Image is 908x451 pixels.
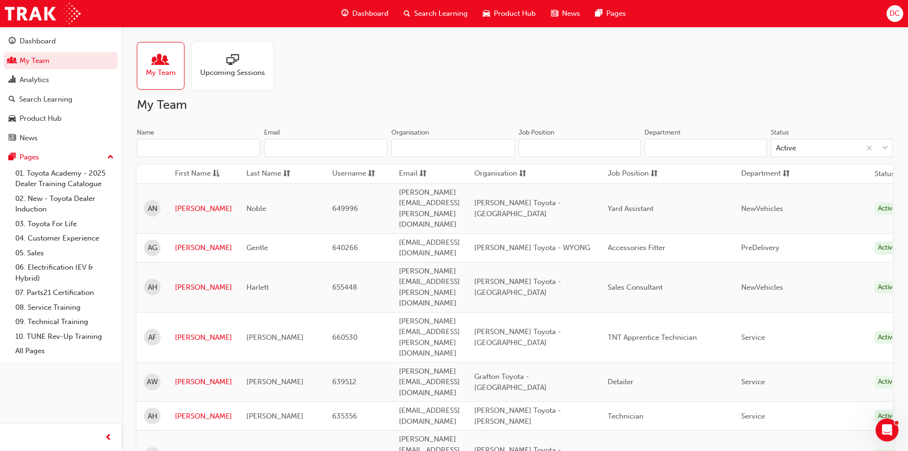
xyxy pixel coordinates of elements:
a: [PERSON_NAME] [175,242,232,253]
span: Last Name [246,168,281,180]
input: Job Position [519,139,641,157]
div: Name [137,128,154,137]
span: sorting-icon [519,168,526,180]
span: [PERSON_NAME] [246,378,304,386]
a: 08. Service Training [11,300,118,315]
input: Email [264,139,388,157]
span: NewVehicles [741,204,783,213]
span: up-icon [107,151,114,164]
span: AW [147,377,158,388]
span: AN [148,203,157,214]
div: Job Position [519,128,554,137]
button: Pages [4,148,118,166]
span: 639512 [332,378,357,386]
span: people-icon [154,54,167,67]
span: Technician [608,412,643,420]
span: [PERSON_NAME][EMAIL_ADDRESS][PERSON_NAME][DOMAIN_NAME] [399,267,460,308]
span: Service [741,412,765,420]
div: Email [264,128,280,137]
span: Username [332,168,366,180]
a: 01. Toyota Academy - 2025 Dealer Training Catalogue [11,166,118,191]
span: Noble [246,204,266,213]
span: News [562,8,580,19]
span: Accessories Fitter [608,243,665,252]
div: Pages [20,152,39,163]
span: 660530 [332,333,357,342]
span: PreDelivery [741,243,779,252]
span: sessionType_ONLINE_URL-icon [226,54,239,67]
a: 04. Customer Experience [11,231,118,246]
span: Pages [606,8,626,19]
span: chart-icon [9,76,16,84]
span: sorting-icon [368,168,375,180]
div: Product Hub [20,113,61,124]
div: Search Learning [19,94,72,105]
span: sorting-icon [651,168,658,180]
span: Product Hub [494,8,536,19]
span: guage-icon [341,8,348,20]
a: search-iconSearch Learning [396,4,475,23]
img: Trak [5,3,81,24]
span: car-icon [9,115,16,123]
a: Upcoming Sessions [192,42,281,90]
a: 07. Parts21 Certification [11,285,118,300]
span: search-icon [404,8,410,20]
a: 10. TUNE Rev-Up Training [11,329,118,344]
span: prev-icon [105,432,112,444]
a: [PERSON_NAME] [175,411,232,422]
div: Organisation [391,128,429,137]
th: Status [875,168,895,179]
span: 635356 [332,412,357,420]
a: [PERSON_NAME] [175,282,232,293]
a: news-iconNews [543,4,588,23]
a: 03. Toyota For Life [11,217,118,231]
span: 640266 [332,243,358,252]
a: guage-iconDashboard [334,4,396,23]
span: [EMAIL_ADDRESS][DOMAIN_NAME] [399,406,460,426]
span: 649996 [332,204,358,213]
span: news-icon [9,134,16,143]
span: down-icon [882,142,888,155]
button: DashboardMy TeamAnalyticsSearch LearningProduct HubNews [4,31,118,148]
a: [PERSON_NAME] [175,377,232,388]
span: Department [741,168,781,180]
span: NewVehicles [741,283,783,292]
span: [PERSON_NAME] Toyota - [PERSON_NAME] [474,406,561,426]
span: [PERSON_NAME] Toyota - [GEOGRAPHIC_DATA] [474,277,561,297]
a: [PERSON_NAME] [175,332,232,343]
div: Active [776,143,796,154]
button: DC [887,5,903,22]
span: Email [399,168,418,180]
span: Service [741,333,765,342]
input: Organisation [391,139,515,157]
span: First Name [175,168,211,180]
a: 06. Electrification (EV & Hybrid) [11,260,118,285]
a: News [4,129,118,147]
div: Dashboard [20,36,56,47]
span: news-icon [551,8,558,20]
span: search-icon [9,95,15,104]
span: TNT Apprentice Technician [608,333,697,342]
span: guage-icon [9,37,16,46]
div: Active [875,241,899,254]
span: [PERSON_NAME] Toyota - [GEOGRAPHIC_DATA] [474,327,561,347]
button: Emailsorting-icon [399,168,451,180]
span: My Team [146,67,176,78]
span: sorting-icon [283,168,290,180]
span: car-icon [483,8,490,20]
div: Active [875,331,899,344]
span: Job Position [608,168,649,180]
button: Departmentsorting-icon [741,168,794,180]
button: Job Positionsorting-icon [608,168,660,180]
button: Last Namesorting-icon [246,168,299,180]
button: First Nameasc-icon [175,168,227,180]
span: 655448 [332,283,357,292]
span: [PERSON_NAME] [246,333,304,342]
input: Name [137,139,260,157]
a: Search Learning [4,91,118,108]
div: Department [644,128,681,137]
span: Upcoming Sessions [200,67,265,78]
span: sorting-icon [783,168,790,180]
a: 05. Sales [11,246,118,261]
